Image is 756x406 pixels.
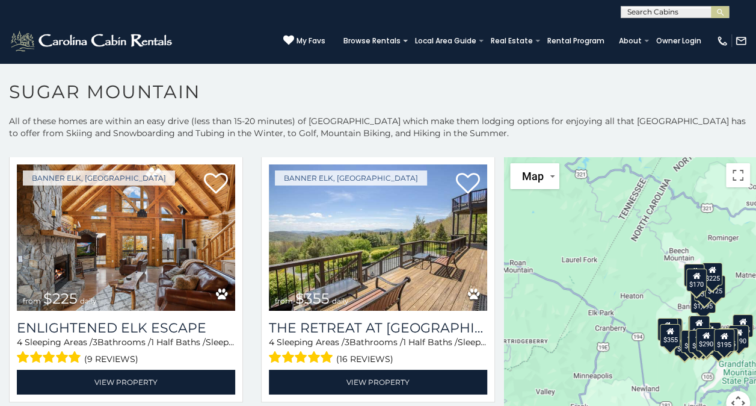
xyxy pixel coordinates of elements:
span: 4 [17,337,22,348]
a: View Property [269,370,487,395]
div: Sleeping Areas / Bathrooms / Sleeps: [17,336,235,367]
div: $300 [688,317,708,340]
img: mail-regular-white.png [735,35,747,47]
a: Enlightened Elk Escape [17,320,235,336]
span: from [275,296,293,305]
a: Rental Program [541,33,610,49]
div: $375 [681,330,701,353]
a: My Favs [283,35,325,47]
div: $240 [684,264,704,287]
div: $355 [660,324,680,347]
div: $240 [657,318,677,341]
div: $225 [702,263,722,286]
div: $290 [695,328,716,351]
span: 12 [235,337,242,348]
img: The Retreat at Mountain Meadows [269,164,487,311]
span: Map [522,170,544,183]
a: Owner Login [650,33,707,49]
span: $225 [43,290,78,307]
h3: The Retreat at Mountain Meadows [269,320,487,336]
span: 3 [345,337,349,348]
a: Banner Elk, [GEOGRAPHIC_DATA] [275,170,427,186]
span: 1 Half Baths / [403,337,458,348]
span: from [23,296,41,305]
div: $375 [687,329,708,352]
img: White-1-2.png [9,29,176,53]
a: Real Estate [485,33,539,49]
a: The Retreat at Mountain Meadows from $355 daily [269,164,487,311]
a: The Retreat at [GEOGRAPHIC_DATA][PERSON_NAME] [269,320,487,336]
a: Browse Rentals [337,33,407,49]
img: phone-regular-white.png [716,35,728,47]
span: $355 [295,290,330,307]
div: $200 [700,322,721,345]
div: $175 [689,330,709,353]
span: My Favs [297,36,325,46]
a: View Property [17,370,235,395]
div: $195 [713,329,734,352]
a: About [613,33,648,49]
span: daily [332,296,349,305]
span: (16 reviews) [336,351,393,367]
div: $190 [728,325,749,348]
div: $265 [689,316,709,339]
span: daily [80,296,97,305]
a: Add to favorites [204,172,228,197]
a: Add to favorites [456,172,480,197]
div: $1,095 [690,290,715,313]
span: 1 Half Baths / [151,337,206,348]
span: 3 [93,337,97,348]
img: Enlightened Elk Escape [17,164,235,311]
span: 12 [487,337,494,348]
a: Banner Elk, [GEOGRAPHIC_DATA] [23,170,175,186]
div: $155 [732,314,752,337]
div: $345 [718,328,738,351]
a: Enlightened Elk Escape from $225 daily [17,164,235,311]
span: 4 [269,337,274,348]
div: Sleeping Areas / Bathrooms / Sleeps: [269,336,487,367]
span: (9 reviews) [84,351,138,367]
button: Toggle fullscreen view [726,163,750,187]
button: Change map style [510,163,559,189]
div: $170 [686,269,706,292]
div: $190 [687,316,708,339]
a: Local Area Guide [409,33,482,49]
div: $125 [704,275,725,298]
